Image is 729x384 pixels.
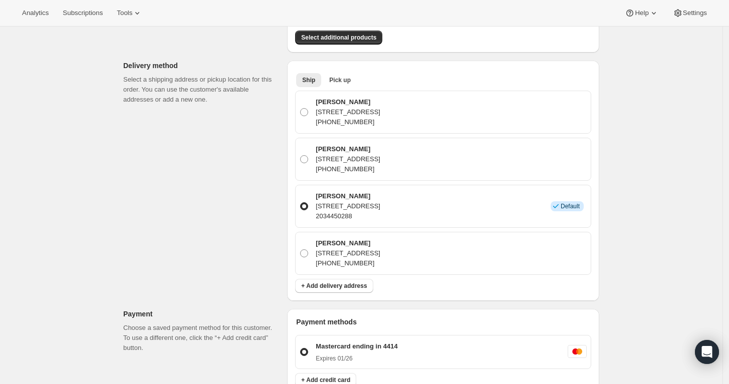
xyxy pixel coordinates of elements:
p: [PERSON_NAME] [316,191,380,201]
p: [PERSON_NAME] [316,238,380,248]
p: Payment [123,309,279,319]
button: Settings [667,6,713,20]
p: [STREET_ADDRESS] [316,201,380,211]
p: Select a shipping address or pickup location for this order. You can use the customer's available... [123,75,279,105]
p: Delivery method [123,61,279,71]
p: Payment methods [296,317,591,327]
span: Default [561,202,580,210]
span: + Add delivery address [301,282,367,290]
button: Subscriptions [57,6,109,20]
span: Pick up [329,76,351,84]
button: + Add delivery address [295,279,373,293]
span: Tools [117,9,132,17]
button: Tools [111,6,148,20]
p: [PHONE_NUMBER] [316,117,380,127]
p: [PHONE_NUMBER] [316,258,380,268]
span: Help [635,9,648,17]
p: 2034450288 [316,211,380,221]
span: Ship [302,76,315,84]
span: Subscriptions [63,9,103,17]
p: Mastercard ending in 4414 [316,341,397,351]
button: Help [619,6,664,20]
p: Choose a saved payment method for this customer. To use a different one, click the “+ Add credit ... [123,323,279,353]
button: Analytics [16,6,55,20]
button: Select additional products [295,31,382,45]
p: [PERSON_NAME] [316,144,380,154]
span: Select additional products [301,34,376,42]
span: Analytics [22,9,49,17]
p: [PERSON_NAME] [316,97,380,107]
span: + Add credit card [301,376,350,384]
p: [STREET_ADDRESS] [316,248,380,258]
p: [STREET_ADDRESS] [316,107,380,117]
p: [STREET_ADDRESS] [316,154,380,164]
div: Open Intercom Messenger [695,340,719,364]
span: Settings [683,9,707,17]
p: [PHONE_NUMBER] [316,164,380,174]
p: Expires 01/26 [316,354,397,362]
